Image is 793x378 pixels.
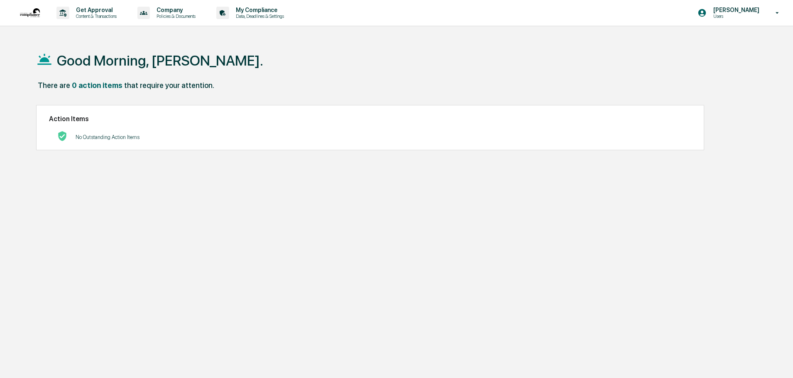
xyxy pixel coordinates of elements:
[69,13,121,19] p: Content & Transactions
[72,81,122,90] div: 0 action items
[57,52,263,69] h1: Good Morning, [PERSON_NAME].
[707,7,764,13] p: [PERSON_NAME]
[20,8,40,17] img: logo
[57,131,67,141] img: No Actions logo
[229,7,288,13] p: My Compliance
[124,81,214,90] div: that require your attention.
[229,13,288,19] p: Data, Deadlines & Settings
[49,115,691,123] h2: Action Items
[69,7,121,13] p: Get Approval
[150,7,200,13] p: Company
[38,81,70,90] div: There are
[150,13,200,19] p: Policies & Documents
[707,13,764,19] p: Users
[76,134,140,140] p: No Outstanding Action Items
